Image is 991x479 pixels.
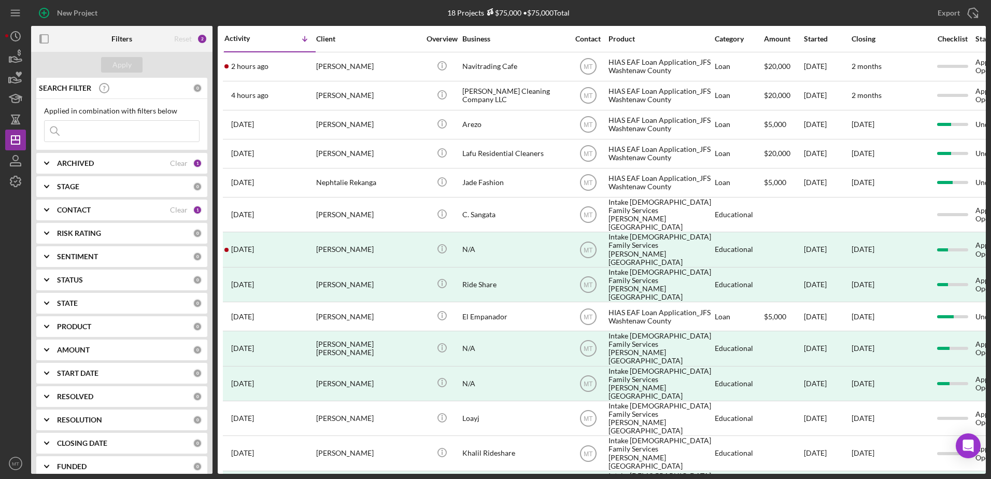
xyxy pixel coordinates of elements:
div: [DATE] [804,268,851,301]
div: Overview [422,35,461,43]
time: [DATE] [852,245,874,253]
div: Educational [715,233,763,266]
b: RESOLUTION [57,416,102,424]
b: START DATE [57,369,98,377]
div: Jade Fashion [462,169,566,196]
time: [DATE] [852,379,874,388]
div: Clear [170,206,188,214]
b: AMOUNT [57,346,90,354]
time: 2025-03-06 16:57 [231,414,254,422]
text: MT [584,92,593,100]
time: 2025-03-24 21:14 [231,210,254,219]
div: Category [715,35,763,43]
time: 2025-03-04 16:04 [231,449,254,457]
div: 0 [193,462,202,471]
div: [PERSON_NAME] [316,82,420,109]
b: STAGE [57,182,79,191]
div: Export [938,3,960,23]
div: Open Intercom Messenger [956,433,981,458]
div: Nephtalie Rekanga [316,169,420,196]
time: 2025-03-20 17:08 [231,280,254,289]
time: [DATE] [852,120,874,129]
b: CONTACT [57,206,91,214]
div: 0 [193,392,202,401]
text: MT [584,179,593,187]
div: [PERSON_NAME] [316,140,420,167]
button: Apply [101,57,143,73]
div: N/A [462,233,566,266]
div: 0 [193,322,202,331]
div: Closing [852,35,929,43]
span: $5,000 [764,312,786,321]
div: Educational [715,436,763,470]
div: Loan [715,169,763,196]
div: 0 [193,83,202,93]
div: 0 [193,369,202,378]
div: Amount [764,35,803,43]
b: Filters [111,35,132,43]
b: CLOSING DATE [57,439,107,447]
text: MT [584,380,593,387]
b: SEARCH FILTER [39,84,91,92]
div: C. Sangata [462,198,566,231]
div: Intake [DEMOGRAPHIC_DATA] Family Services [PERSON_NAME][GEOGRAPHIC_DATA] [608,198,712,231]
time: 2025-03-25 19:24 [231,178,254,187]
div: 0 [193,439,202,448]
time: 2 months [852,91,882,100]
div: Lafu Residential Cleaners [462,140,566,167]
div: [DATE] [804,169,851,196]
div: Intake [DEMOGRAPHIC_DATA] Family Services [PERSON_NAME][GEOGRAPHIC_DATA] [608,233,712,266]
div: Started [804,35,851,43]
div: [PERSON_NAME] [316,53,420,80]
div: Intake [DEMOGRAPHIC_DATA] Family Services [PERSON_NAME][GEOGRAPHIC_DATA] [608,367,712,400]
time: [DATE] [852,312,874,321]
b: STATE [57,299,78,307]
div: HIAS EAF Loan Application_JFS Washtenaw County [608,82,712,109]
div: Intake [DEMOGRAPHIC_DATA] Family Services [PERSON_NAME][GEOGRAPHIC_DATA] [608,268,712,301]
div: HIAS EAF Loan Application_JFS Washtenaw County [608,169,712,196]
div: 2 [197,34,207,44]
div: [DATE] [804,303,851,330]
div: [DATE] [804,436,851,470]
div: [PERSON_NAME] [PERSON_NAME] [316,332,420,365]
div: N/A [462,332,566,365]
div: Loan [715,82,763,109]
div: N/A [462,367,566,400]
div: [DATE] [804,111,851,138]
div: Business [462,35,566,43]
div: Product [608,35,712,43]
time: 2025-03-07 16:08 [231,379,254,388]
time: 2025-03-07 16:32 [231,344,254,353]
div: [PERSON_NAME] [316,436,420,470]
div: [DATE] [804,233,851,266]
text: MT [584,281,593,289]
time: 2 months [852,62,882,71]
time: [DATE] [852,448,874,457]
div: 1 [193,205,202,215]
div: Apply [112,57,132,73]
div: [PERSON_NAME] Cleaning Company LLC [462,82,566,109]
b: STATUS [57,276,83,284]
button: Export [927,3,986,23]
div: Intake [DEMOGRAPHIC_DATA] Family Services [PERSON_NAME][GEOGRAPHIC_DATA] [608,402,712,435]
div: Educational [715,198,763,231]
b: ARCHIVED [57,159,94,167]
div: [DATE] [804,82,851,109]
time: [DATE] [852,344,874,353]
div: Loan [715,140,763,167]
time: [DATE] [852,280,874,289]
div: Educational [715,268,763,301]
div: Loan [715,303,763,330]
div: [DATE] [804,53,851,80]
div: 0 [193,182,202,191]
span: $5,000 [764,120,786,129]
div: $75,000 [484,8,521,17]
div: 0 [193,229,202,238]
div: Educational [715,402,763,435]
span: $20,000 [764,149,790,158]
span: $20,000 [764,62,790,71]
time: [DATE] [852,414,874,422]
div: [PERSON_NAME] [316,233,420,266]
text: MT [584,313,593,320]
time: [DATE] [852,178,874,187]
